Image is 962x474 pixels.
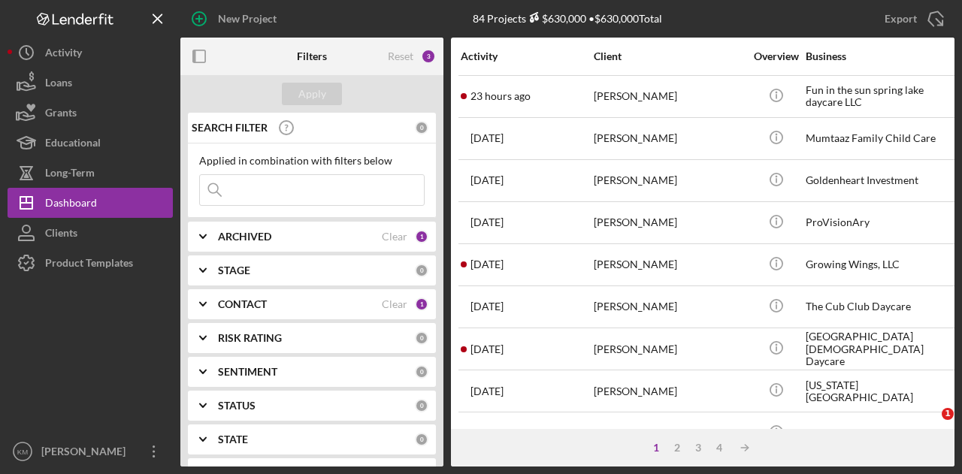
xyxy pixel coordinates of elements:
div: [GEOGRAPHIC_DATA][DEMOGRAPHIC_DATA] Daycare [806,329,956,369]
div: Client [594,50,744,62]
div: Export [885,4,917,34]
div: 0 [415,399,428,412]
div: Loans [45,68,72,101]
div: Apply [298,83,326,105]
div: 0 [415,121,428,134]
div: [PERSON_NAME] [594,77,744,116]
button: Educational [8,128,173,158]
div: Kny childcare [806,413,956,453]
b: SENTIMENT [218,366,277,378]
b: STATUS [218,400,256,412]
button: Activity [8,38,173,68]
button: New Project [180,4,292,34]
div: Mumtaaz Family Child Care [806,119,956,159]
div: The Cub Club Daycare [806,287,956,327]
div: $630,000 [526,12,586,25]
text: KM [17,448,28,456]
div: Fun in the sun spring lake daycare LLC [806,77,956,116]
div: 1 [415,297,428,311]
div: [PERSON_NAME] [594,287,744,327]
div: [PERSON_NAME] [594,413,744,453]
button: Clients [8,218,173,248]
div: 1 [415,230,428,243]
time: 2025-07-17 04:29 [470,385,504,397]
div: Growing Wings, LLC [806,245,956,285]
button: Grants [8,98,173,128]
div: New Project [218,4,277,34]
div: 4 [709,442,730,454]
div: 3 [688,442,709,454]
button: Loans [8,68,173,98]
b: SEARCH FILTER [192,122,268,134]
button: KM[PERSON_NAME] [8,436,173,466]
b: CONTACT [218,298,267,310]
div: 3 [421,49,436,64]
b: STAGE [218,264,250,276]
div: Activity [45,38,82,71]
div: Dashboard [45,188,97,222]
div: 0 [415,433,428,446]
div: [PERSON_NAME] [594,329,744,369]
div: 0 [415,331,428,345]
time: 2025-09-18 15:21 [470,90,531,102]
div: [PERSON_NAME] [594,245,744,285]
div: [US_STATE][GEOGRAPHIC_DATA] [806,371,956,411]
time: 2025-09-16 20:05 [470,132,504,144]
b: Filters [297,50,327,62]
div: [PERSON_NAME] [594,371,744,411]
time: 2025-07-17 03:58 [470,427,504,439]
div: Reset [388,50,413,62]
b: STATE [218,433,248,445]
button: Apply [282,83,342,105]
div: 84 Projects • $630,000 Total [473,12,662,25]
div: Clients [45,218,77,252]
div: [PERSON_NAME] [594,161,744,201]
iframe: Intercom live chat [911,408,947,444]
div: [PERSON_NAME] [594,203,744,243]
div: Business [806,50,956,62]
div: Educational [45,128,101,162]
div: 0 [415,365,428,379]
div: Long-Term [45,158,95,192]
div: Overview [748,50,804,62]
b: RISK RATING [218,332,282,344]
b: ARCHIVED [218,231,271,243]
div: Activity [461,50,592,62]
div: Grants [45,98,77,131]
div: Product Templates [45,248,133,282]
div: Clear [382,231,407,243]
time: 2025-08-22 21:32 [470,216,504,228]
time: 2025-08-19 18:43 [470,300,504,312]
div: Goldenheart Investment [806,161,956,201]
div: 1 [646,442,667,454]
div: 0 [415,264,428,277]
span: 1 [942,408,954,420]
button: Product Templates [8,248,173,278]
div: ProVisionAry [806,203,956,243]
div: 2 [667,442,688,454]
div: [PERSON_NAME] [594,119,744,159]
div: Applied in combination with filters below [199,155,425,167]
time: 2025-07-17 04:58 [470,343,504,355]
button: Dashboard [8,188,173,218]
time: 2025-08-19 19:35 [470,258,504,270]
div: Clear [382,298,407,310]
div: [PERSON_NAME] [38,436,135,470]
button: Export [870,4,954,34]
time: 2025-08-25 20:33 [470,174,504,186]
button: Long-Term [8,158,173,188]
